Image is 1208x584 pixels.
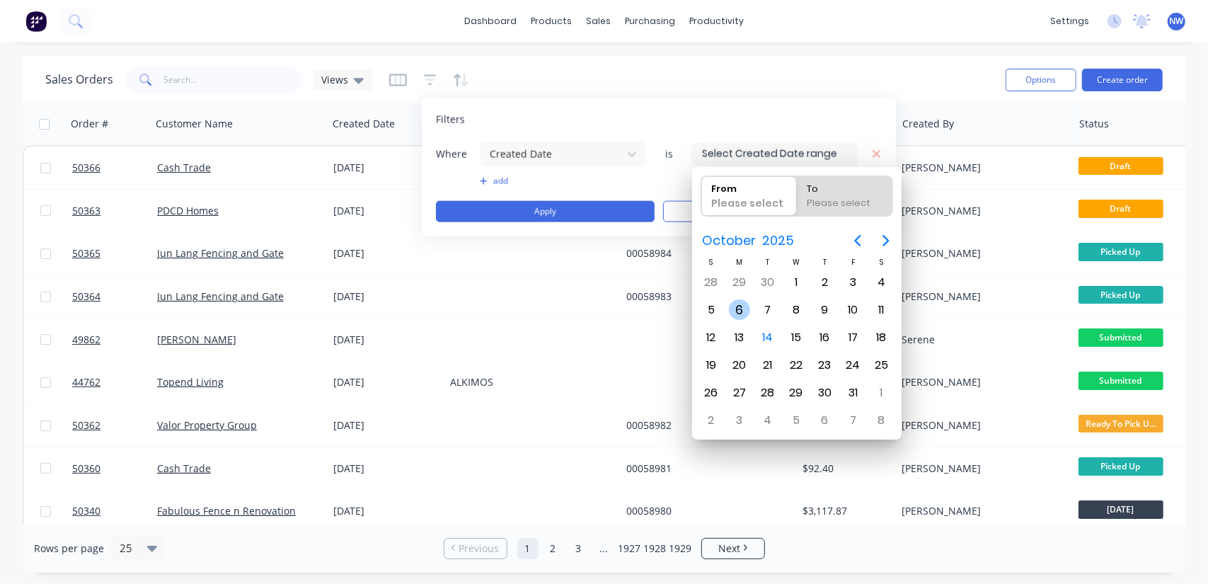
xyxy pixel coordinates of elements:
[871,410,892,431] div: Saturday, November 8, 2025
[729,327,750,348] div: Monday, October 13, 2025
[786,382,807,403] div: Wednesday, October 29, 2025
[902,418,1059,433] div: [PERSON_NAME]
[157,204,219,217] a: PDCD Homes
[436,113,465,127] span: Filters
[333,375,439,389] div: [DATE]
[594,538,615,559] a: Jump forward
[694,228,803,253] button: October2025
[157,333,236,346] a: [PERSON_NAME]
[333,333,439,347] div: [DATE]
[1079,117,1109,131] div: Status
[1078,500,1163,518] span: [DATE]
[157,462,211,475] a: Cash Trade
[839,256,867,268] div: F
[72,490,157,532] a: 50340
[71,117,108,131] div: Order #
[626,246,783,260] div: 00058984
[72,246,100,260] span: 50365
[333,204,439,218] div: [DATE]
[436,147,478,161] span: Where
[1078,457,1163,475] span: Picked Up
[842,299,863,321] div: Friday, October 10, 2025
[871,299,892,321] div: Saturday, October 11, 2025
[72,462,100,476] span: 50360
[725,256,754,268] div: M
[72,232,157,275] a: 50365
[1078,157,1163,175] span: Draft
[655,147,683,161] span: is
[871,355,892,376] div: Saturday, October 25, 2025
[34,542,104,556] span: Rows per page
[759,228,798,253] span: 2025
[25,11,47,32] img: Factory
[45,73,113,86] h1: Sales Orders
[871,327,892,348] div: Saturday, October 18, 2025
[72,404,157,447] a: 50362
[645,538,666,559] a: Page 1928
[333,418,439,433] div: [DATE]
[902,504,1059,518] div: [PERSON_NAME]
[842,272,863,293] div: Friday, October 3, 2025
[444,542,507,556] a: Previous page
[814,299,835,321] div: Thursday, October 9, 2025
[1082,69,1163,91] button: Create order
[333,504,439,518] div: [DATE]
[786,327,807,348] div: Wednesday, October 15, 2025
[810,256,839,268] div: T
[157,290,284,303] a: Jun Lang Fencing and Gate
[1078,328,1163,346] span: Submitted
[333,161,439,175] div: [DATE]
[757,410,778,431] div: Tuesday, November 4, 2025
[842,410,863,431] div: Friday, November 7, 2025
[579,11,618,32] div: sales
[902,290,1059,304] div: [PERSON_NAME]
[157,375,224,389] a: Topend Living
[568,538,589,559] a: Page 3
[72,190,157,232] a: 50363
[786,355,807,376] div: Wednesday, October 22, 2025
[757,355,778,376] div: Tuesday, October 21, 2025
[801,176,887,196] div: To
[72,161,100,175] span: 50366
[729,355,750,376] div: Monday, October 20, 2025
[480,176,646,187] button: add
[699,228,759,253] span: October
[626,290,783,304] div: 00058983
[814,382,835,403] div: Thursday, October 30, 2025
[697,256,725,268] div: S
[626,462,783,476] div: 00058981
[1078,286,1163,304] span: Picked Up
[786,410,807,431] div: Wednesday, November 5, 2025
[871,382,892,403] div: Saturday, November 1, 2025
[626,418,783,433] div: 00058982
[333,117,395,131] div: Created Date
[459,542,499,556] span: Previous
[72,275,157,318] a: 50364
[842,327,863,348] div: Friday, October 17, 2025
[626,504,783,518] div: 00058980
[902,375,1059,389] div: [PERSON_NAME]
[803,462,886,476] div: $92.40
[701,410,722,431] div: Sunday, November 2, 2025
[757,272,778,293] div: Tuesday, September 30, 2025
[333,462,439,476] div: [DATE]
[701,272,722,293] div: Sunday, September 28, 2025
[701,299,722,321] div: Sunday, October 5, 2025
[72,375,100,389] span: 44762
[1078,200,1163,217] span: Draft
[72,504,100,518] span: 50340
[72,204,100,218] span: 50363
[436,201,655,222] button: Apply
[729,382,750,403] div: Monday, October 27, 2025
[692,143,857,164] input: Select Created Date range
[1078,415,1163,433] span: Ready To Pick U...
[450,375,607,389] div: ALKIMOS
[701,355,722,376] div: Sunday, October 19, 2025
[871,272,892,293] div: Saturday, October 4, 2025
[786,299,807,321] div: Wednesday, October 8, 2025
[157,246,284,260] a: Jun Lang Fencing and Gate
[72,290,100,304] span: 50364
[729,410,750,431] div: Monday, November 3, 2025
[618,11,682,32] div: purchasing
[164,66,302,94] input: Search...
